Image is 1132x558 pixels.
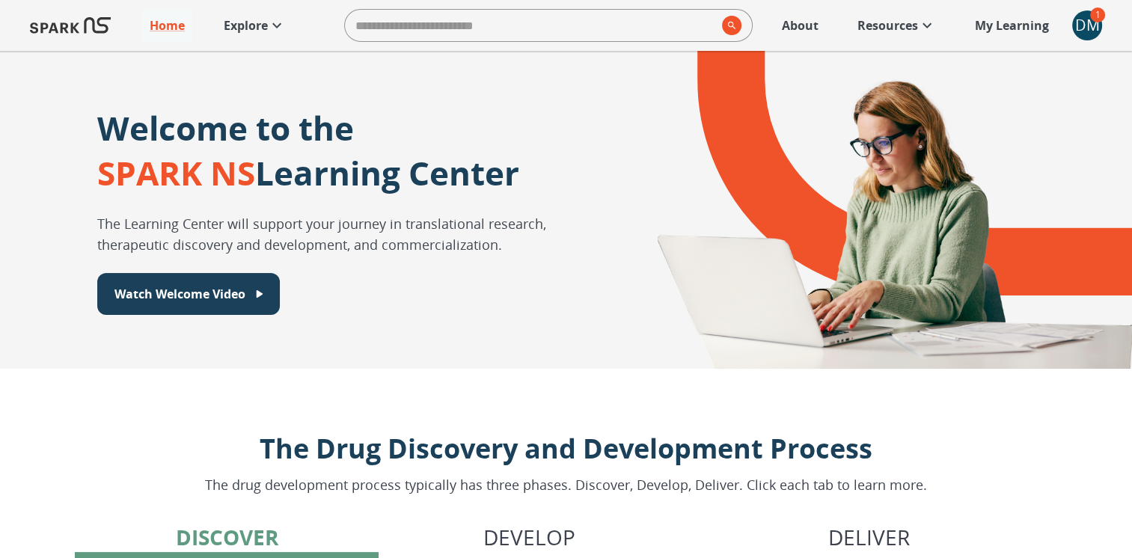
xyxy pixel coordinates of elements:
p: Develop [483,521,575,553]
p: My Learning [975,16,1049,34]
a: Resources [850,9,943,42]
a: Explore [216,9,293,42]
a: My Learning [967,9,1057,42]
p: The Drug Discovery and Development Process [205,429,927,469]
p: Resources [857,16,918,34]
button: account of current user [1072,10,1102,40]
p: The Learning Center will support your journey in translational research, therapeutic discovery an... [97,213,615,255]
span: SPARK NS [97,150,255,195]
p: Welcome to the Learning Center [97,105,519,195]
p: Explore [224,16,268,34]
p: The drug development process typically has three phases. Discover, Develop, Deliver. Click each t... [205,475,927,495]
p: Discover [176,521,278,553]
a: Home [142,9,192,42]
img: Logo of SPARK at Stanford [30,7,111,43]
p: Deliver [828,521,910,553]
div: DM [1072,10,1102,40]
button: search [716,10,741,41]
span: 1 [1090,7,1105,22]
p: About [782,16,819,34]
p: Home [150,16,185,34]
p: Watch Welcome Video [114,285,245,303]
button: Watch Welcome Video [97,273,280,315]
a: About [774,9,826,42]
